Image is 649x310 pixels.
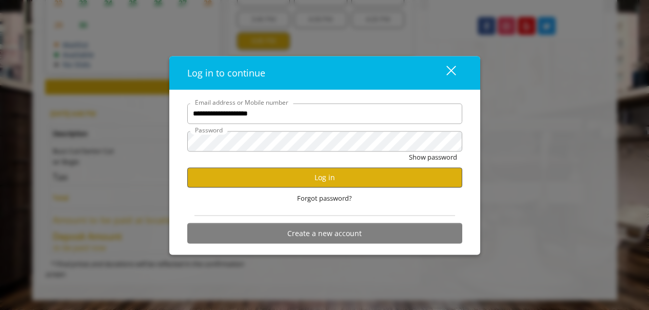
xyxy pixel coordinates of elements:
label: Password [190,125,228,134]
span: Forgot password? [297,192,352,203]
input: Email address or Mobile number [187,103,462,124]
button: Create a new account [187,223,462,243]
span: Log in to continue [187,66,265,79]
div: close dialog [435,65,455,81]
label: Email address or Mobile number [190,97,293,107]
input: Password [187,131,462,151]
button: Log in [187,167,462,187]
button: Show password [409,151,457,162]
button: close dialog [427,62,462,83]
